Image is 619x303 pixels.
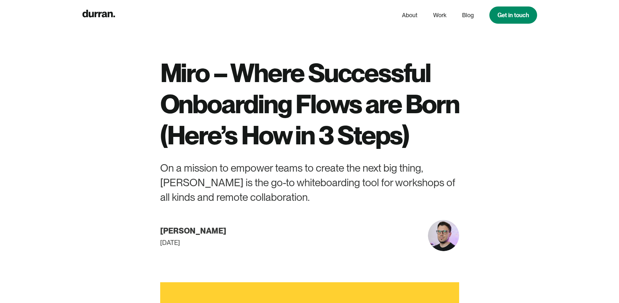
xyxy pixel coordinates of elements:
[160,57,459,151] h1: Miro – Where Successful Onboarding Flows are Born (Here’s How in 3 Steps)
[433,9,446,21] a: Work
[402,9,418,21] a: About
[82,8,115,22] a: home
[160,161,459,204] div: On a mission to empower teams to create the next big thing, [PERSON_NAME] is the go-to whiteboard...
[489,6,537,24] a: Get in touch
[160,238,180,248] div: [DATE]
[160,224,226,238] div: [PERSON_NAME]
[462,9,474,21] a: Blog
